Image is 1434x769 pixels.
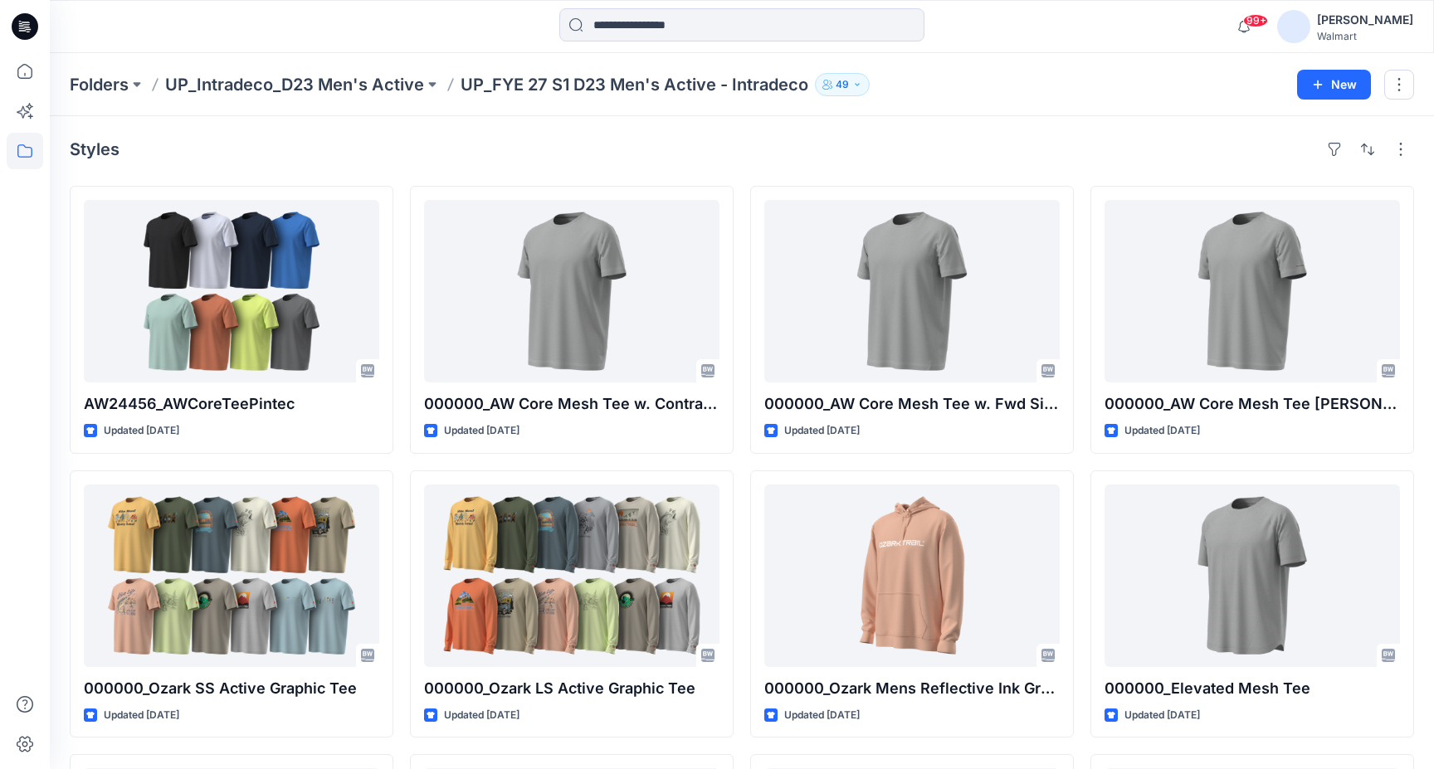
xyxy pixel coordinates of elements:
[84,200,379,382] a: AW24456_AWCoreTeePintec
[764,392,1060,416] p: 000000_AW Core Mesh Tee w. Fwd Side Seams
[836,75,849,94] p: 49
[84,677,379,700] p: 000000_Ozark SS Active Graphic Tee
[1124,707,1200,724] p: Updated [DATE]
[1317,10,1413,30] div: [PERSON_NAME]
[764,677,1060,700] p: 000000_Ozark Mens Reflective Ink Graphic Hoodie
[1105,677,1400,700] p: 000000_Elevated Mesh Tee
[764,200,1060,382] a: 000000_AW Core Mesh Tee w. Fwd Side Seams
[444,707,519,724] p: Updated [DATE]
[424,200,719,382] a: 000000_AW Core Mesh Tee w. Contrast Tape & Stitching
[1105,484,1400,667] a: 000000_Elevated Mesh Tee
[70,139,119,159] h4: Styles
[461,73,808,96] p: UP_FYE 27 S1 D23 Men's Active - Intradeco
[84,484,379,667] a: 000000_Ozark SS Active Graphic Tee
[1105,200,1400,382] a: 000000_AW Core Mesh Tee w. Birdseye Back Yoke
[1105,392,1400,416] p: 000000_AW Core Mesh Tee [PERSON_NAME] Back Yoke
[424,484,719,667] a: 000000_Ozark LS Active Graphic Tee
[764,484,1060,667] a: 000000_Ozark Mens Reflective Ink Graphic Hoodie
[1297,70,1371,100] button: New
[424,677,719,700] p: 000000_Ozark LS Active Graphic Tee
[1317,30,1413,42] div: Walmart
[104,707,179,724] p: Updated [DATE]
[424,392,719,416] p: 000000_AW Core Mesh Tee w. Contrast Tape & Stitching
[84,392,379,416] p: AW24456_AWCoreTeePintec
[1124,422,1200,440] p: Updated [DATE]
[784,707,860,724] p: Updated [DATE]
[784,422,860,440] p: Updated [DATE]
[1277,10,1310,43] img: avatar
[165,73,424,96] a: UP_Intradeco_D23 Men's Active
[70,73,129,96] a: Folders
[444,422,519,440] p: Updated [DATE]
[104,422,179,440] p: Updated [DATE]
[815,73,870,96] button: 49
[1243,14,1268,27] span: 99+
